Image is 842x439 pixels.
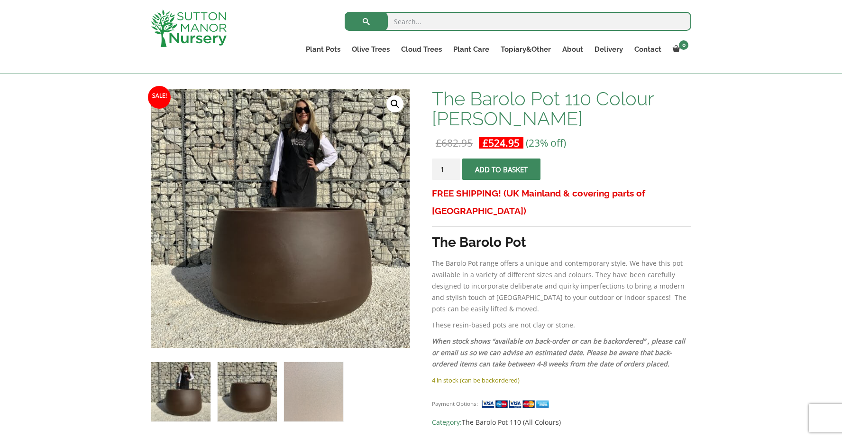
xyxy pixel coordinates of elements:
a: Plant Pots [300,43,346,56]
em: When stock shows “available on back-order or can be backordered” , please call or email us so we ... [432,336,685,368]
a: Cloud Trees [395,43,448,56]
p: These resin-based pots are not clay or stone. [432,319,691,331]
span: 0 [679,40,688,50]
p: The Barolo Pot range offers a unique and contemporary style. We have this pot available in a vari... [432,258,691,315]
span: £ [436,136,441,149]
img: The Barolo Pot 110 Colour Mocha Brown - Image 2 [218,362,277,421]
a: Topiary&Other [495,43,557,56]
input: Product quantity [432,159,460,180]
small: Payment Options: [432,400,478,407]
a: Delivery [589,43,629,56]
a: View full-screen image gallery [386,95,403,112]
strong: The Barolo Pot [432,234,526,250]
span: £ [483,136,488,149]
a: 0 [667,43,691,56]
span: Sale! [148,86,171,109]
img: The Barolo Pot 110 Colour Mocha Brown - Image 3 [284,362,343,421]
img: logo [151,9,227,47]
h1: The Barolo Pot 110 Colour [PERSON_NAME] [432,89,691,129]
img: The Barolo Pot 110 Colour Mocha Brown [151,362,210,421]
h3: FREE SHIPPING! (UK Mainland & covering parts of [GEOGRAPHIC_DATA]) [432,185,691,220]
bdi: 682.95 [436,136,473,149]
button: Add to basket [462,159,540,180]
span: (23% off) [526,136,566,149]
a: Olive Trees [346,43,395,56]
a: About [557,43,589,56]
img: payment supported [481,399,552,409]
a: The Barolo Pot 110 (All Colours) [462,418,561,427]
a: Contact [629,43,667,56]
input: Search... [345,12,691,31]
span: Category: [432,417,691,428]
bdi: 524.95 [483,136,520,149]
p: 4 in stock (can be backordered) [432,374,691,386]
a: Plant Care [448,43,495,56]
